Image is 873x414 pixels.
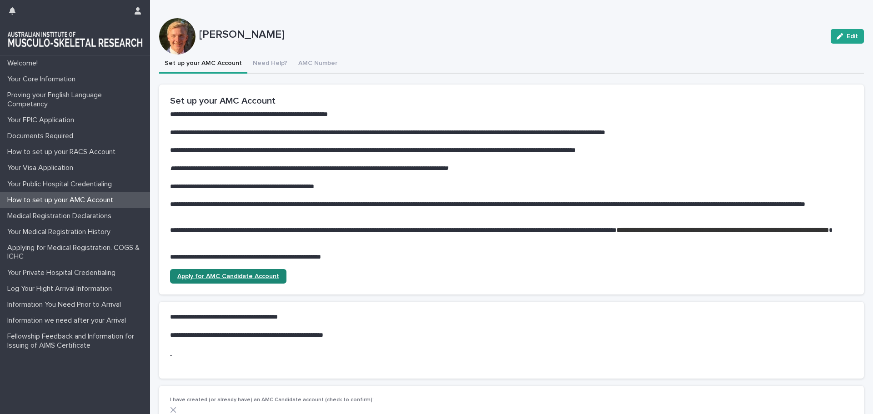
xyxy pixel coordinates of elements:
p: Information we need after your Arrival [4,316,133,325]
h2: Set up your AMC Account [170,95,853,106]
span: Apply for AMC Candidate Account [177,273,279,279]
p: Your Medical Registration History [4,228,118,236]
p: Medical Registration Declarations [4,212,119,220]
button: Edit [831,29,864,44]
p: Documents Required [4,132,80,140]
p: Your Visa Application [4,164,80,172]
span: I have created (or already have) an AMC Candidate account (check to confirm): [170,397,374,403]
button: AMC Number [293,55,343,74]
p: Fellowship Feedback and Information for Issuing of AIMS Certificate [4,332,150,349]
p: Proving your English Language Competancy [4,91,150,108]
p: Your EPIC Application [4,116,81,125]
a: Apply for AMC Candidate Account [170,269,286,284]
p: Your Private Hospital Credentialing [4,269,123,277]
p: How to set up your AMC Account [4,196,120,205]
p: Log Your Flight Arrival Information [4,284,119,293]
span: Edit [847,33,858,40]
p: Your Public Hospital Credentialing [4,180,119,189]
p: Your Core Information [4,75,83,84]
p: How to set up your RACS Account [4,148,123,156]
p: [PERSON_NAME] [199,28,823,41]
p: Information You Need Prior to Arrival [4,300,128,309]
p: Welcome! [4,59,45,68]
button: Set up your AMC Account [159,55,247,74]
button: Need Help? [247,55,293,74]
p: - [170,351,506,360]
p: Applying for Medical Registration. COGS & ICHC [4,244,150,261]
img: 1xcjEmqDTcmQhduivVBy [7,30,143,48]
